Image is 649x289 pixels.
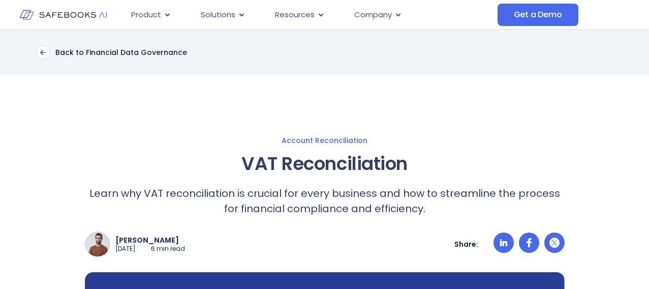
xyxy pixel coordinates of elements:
[201,9,235,21] span: Solutions
[514,10,562,20] span: Get a Demo
[151,245,185,253] p: 6 min read
[123,5,498,25] div: Menu Toggle
[115,245,136,253] p: [DATE]
[131,9,161,21] span: Product
[498,4,578,26] a: Get a Demo
[275,9,315,21] span: Resources
[10,136,639,145] a: Account Reconciliation
[123,5,498,25] nav: Menu
[354,9,392,21] span: Company
[115,236,185,245] p: [PERSON_NAME]
[454,240,478,249] p: Share:
[85,232,110,256] img: a man with a beard and a brown sweater
[55,48,187,57] p: Back to Financial Data Governance
[36,45,187,60] a: Back to Financial Data Governance
[85,186,565,216] p: Learn why VAT reconciliation is crucial for every business and how to streamline the process for ...
[85,150,565,178] h1: VAT Reconciliation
